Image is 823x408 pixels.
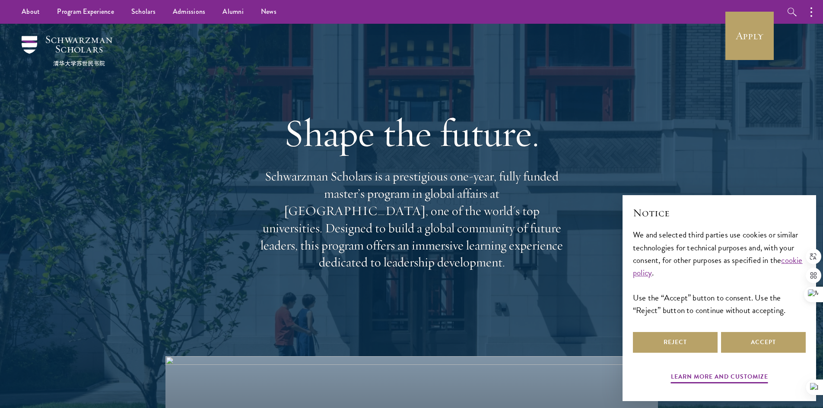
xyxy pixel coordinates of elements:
[256,168,567,271] p: Schwarzman Scholars is a prestigious one-year, fully funded master’s program in global affairs at...
[633,254,803,279] a: cookie policy
[633,228,806,316] div: We and selected third parties use cookies or similar technologies for technical purposes and, wit...
[22,36,112,66] img: Schwarzman Scholars
[633,206,806,220] h2: Notice
[671,371,768,385] button: Learn more and customize
[256,109,567,157] h1: Shape the future.
[721,332,806,353] button: Accept
[633,332,718,353] button: Reject
[725,12,774,60] a: Apply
